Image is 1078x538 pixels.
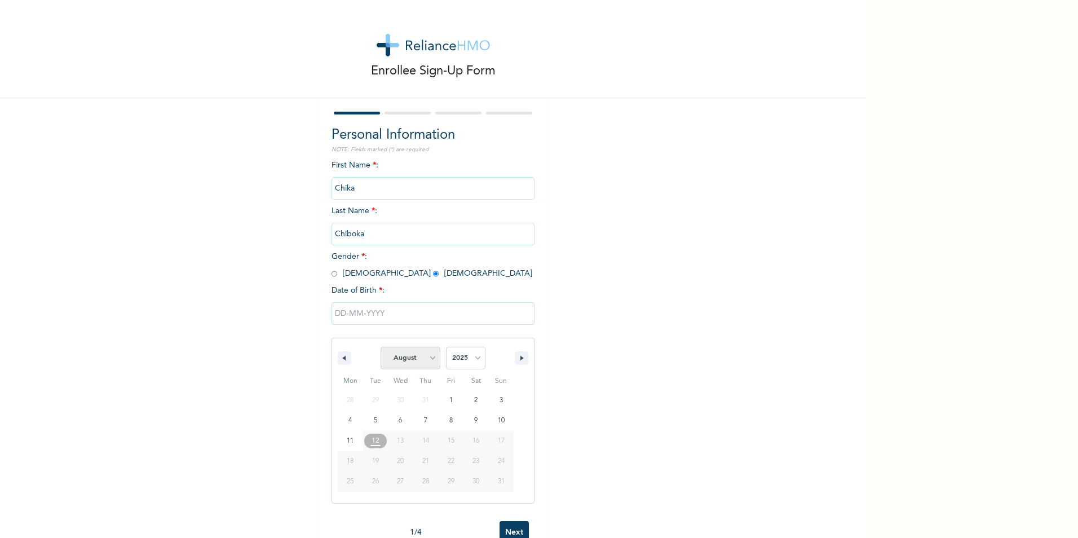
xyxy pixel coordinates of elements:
button: 25 [338,471,363,492]
span: First Name : [332,161,534,192]
button: 10 [488,411,514,431]
span: 5 [374,411,377,431]
span: 12 [372,431,379,451]
span: Gender : [DEMOGRAPHIC_DATA] [DEMOGRAPHIC_DATA] [332,253,532,277]
input: DD-MM-YYYY [332,302,534,325]
button: 11 [338,431,363,451]
span: Date of Birth : [332,285,385,297]
button: 9 [463,411,489,431]
button: 19 [363,451,388,471]
span: 18 [347,451,354,471]
span: 10 [498,411,505,431]
input: Enter your last name [332,223,534,245]
span: 29 [448,471,454,492]
span: 17 [498,431,505,451]
span: Fri [438,372,463,390]
button: 20 [388,451,413,471]
span: 13 [397,431,404,451]
button: 21 [413,451,439,471]
button: 29 [438,471,463,492]
button: 8 [438,411,463,431]
button: 26 [363,471,388,492]
span: 24 [498,451,505,471]
span: Sat [463,372,489,390]
button: 30 [463,471,489,492]
button: 31 [488,471,514,492]
button: 6 [388,411,413,431]
img: logo [377,34,490,56]
span: 9 [474,411,478,431]
span: 21 [422,451,429,471]
button: 16 [463,431,489,451]
span: 26 [372,471,379,492]
input: Enter your first name [332,177,534,200]
span: 1 [449,390,453,411]
span: 22 [448,451,454,471]
button: 3 [488,390,514,411]
button: 23 [463,451,489,471]
span: Thu [413,372,439,390]
span: 4 [348,411,352,431]
span: 19 [372,451,379,471]
span: 3 [500,390,503,411]
button: 4 [338,411,363,431]
button: 1 [438,390,463,411]
span: 15 [448,431,454,451]
button: 5 [363,411,388,431]
p: Enrollee Sign-Up Form [371,62,496,81]
span: Sun [488,372,514,390]
button: 14 [413,431,439,451]
button: 27 [388,471,413,492]
span: 7 [424,411,427,431]
span: Wed [388,372,413,390]
button: 13 [388,431,413,451]
button: 7 [413,411,439,431]
p: NOTE: Fields marked (*) are required [332,145,534,154]
span: 30 [472,471,479,492]
button: 18 [338,451,363,471]
span: Tue [363,372,388,390]
button: 28 [413,471,439,492]
span: 28 [422,471,429,492]
button: 15 [438,431,463,451]
button: 22 [438,451,463,471]
span: 25 [347,471,354,492]
h2: Personal Information [332,125,534,145]
span: 27 [397,471,404,492]
span: Mon [338,372,363,390]
span: 8 [449,411,453,431]
span: 16 [472,431,479,451]
button: 17 [488,431,514,451]
button: 24 [488,451,514,471]
span: 11 [347,431,354,451]
button: 12 [363,431,388,451]
span: 6 [399,411,402,431]
span: 23 [472,451,479,471]
span: Last Name : [332,207,534,238]
span: 31 [498,471,505,492]
button: 2 [463,390,489,411]
span: 2 [474,390,478,411]
span: 14 [422,431,429,451]
span: 20 [397,451,404,471]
